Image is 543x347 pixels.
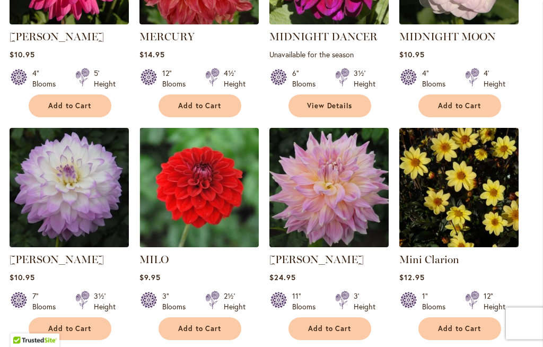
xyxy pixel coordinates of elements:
[29,95,111,118] button: Add to Cart
[224,291,246,313] div: 2½' Height
[438,102,481,111] span: Add to Cart
[8,309,38,339] iframe: Launch Accessibility Center
[139,254,169,266] a: MILO
[438,325,481,334] span: Add to Cart
[162,68,192,90] div: 12" Blooms
[269,50,389,60] p: Unavailable for the season
[139,128,259,248] img: MILO
[418,95,501,118] button: Add to Cart
[399,50,425,60] span: $10.95
[10,254,104,266] a: [PERSON_NAME]
[288,318,371,341] button: Add to Cart
[269,17,389,27] a: Midnight Dancer
[399,17,519,27] a: MIDNIGHT MOON
[178,102,222,111] span: Add to Cart
[269,240,389,250] a: Mingus Philip Sr
[29,318,111,341] button: Add to Cart
[178,325,222,334] span: Add to Cart
[10,128,129,248] img: MIKAYLA MIRANDA
[139,50,165,60] span: $14.95
[10,31,104,44] a: [PERSON_NAME]
[422,68,452,90] div: 4" Blooms
[10,240,129,250] a: MIKAYLA MIRANDA
[354,291,375,313] div: 3' Height
[399,31,496,44] a: MIDNIGHT MOON
[159,318,241,341] button: Add to Cart
[269,128,389,248] img: Mingus Philip Sr
[354,68,375,90] div: 3½' Height
[48,325,92,334] span: Add to Cart
[399,128,519,248] img: Mini Clarion
[422,291,452,313] div: 1" Blooms
[139,17,259,27] a: Mercury
[484,291,505,313] div: 12" Height
[10,273,35,283] span: $10.95
[94,291,116,313] div: 3½' Height
[399,254,459,266] a: Mini Clarion
[139,31,195,44] a: MERCURY
[269,254,364,266] a: [PERSON_NAME]
[10,50,35,60] span: $10.95
[139,240,259,250] a: MILO
[292,291,322,313] div: 11" Blooms
[224,68,246,90] div: 4½' Height
[288,95,371,118] a: View Details
[292,68,322,90] div: 6" Blooms
[399,240,519,250] a: Mini Clarion
[159,95,241,118] button: Add to Cart
[269,273,296,283] span: $24.95
[418,318,501,341] button: Add to Cart
[10,17,129,27] a: MELISSA M
[484,68,505,90] div: 4' Height
[32,68,63,90] div: 4" Blooms
[269,31,378,44] a: MIDNIGHT DANCER
[48,102,92,111] span: Add to Cart
[162,291,192,313] div: 3" Blooms
[308,325,352,334] span: Add to Cart
[399,273,425,283] span: $12.95
[139,273,161,283] span: $9.95
[94,68,116,90] div: 5' Height
[307,102,353,111] span: View Details
[32,291,63,313] div: 7" Blooms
